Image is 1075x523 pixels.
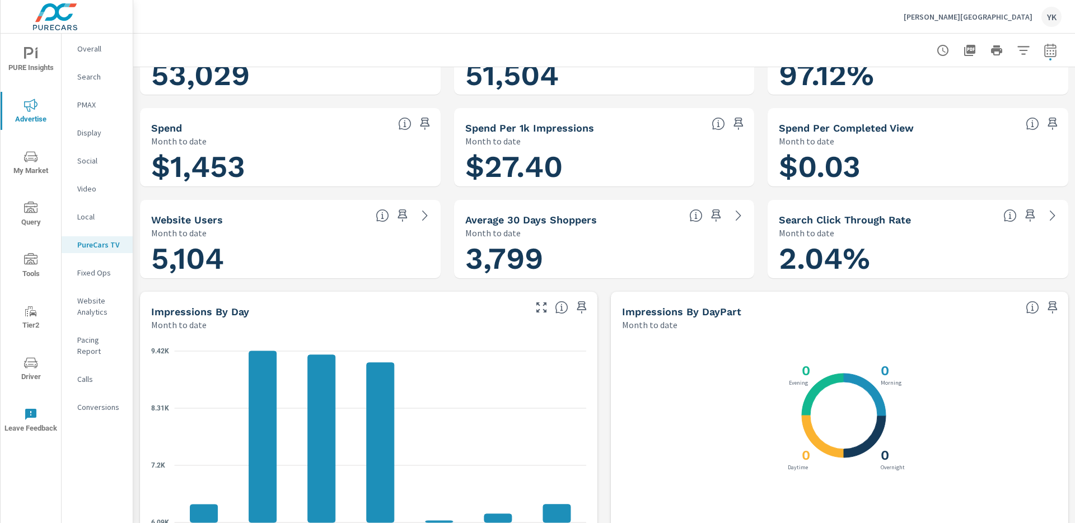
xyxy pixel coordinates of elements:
[689,209,703,222] span: A rolling 30 day total of daily Shoppers on the dealership website, averaged over the selected da...
[800,447,810,463] h3: 0
[622,306,741,317] h5: Impressions by DayPart
[416,115,434,133] span: Save this to your personalized report
[786,465,810,470] p: Daytime
[465,122,594,134] h5: Spend Per 1k Impressions
[62,292,133,320] div: Website Analytics
[985,39,1008,62] button: Print Report
[77,155,124,166] p: Social
[62,68,133,85] div: Search
[465,240,744,278] h1: 3,799
[1021,207,1039,225] span: Save this to your personalized report
[573,298,591,316] span: Save this to your personalized report
[1003,209,1017,222] span: Percentage of users who viewed your campaigns who clicked through to your website. For example, i...
[904,12,1032,22] p: [PERSON_NAME][GEOGRAPHIC_DATA]
[779,226,834,240] p: Month to date
[779,134,834,148] p: Month to date
[62,371,133,387] div: Calls
[77,211,124,222] p: Local
[4,305,58,332] span: Tier2
[4,202,58,229] span: Query
[465,56,744,94] h1: 51,504
[62,96,133,113] div: PMAX
[4,99,58,126] span: Advertise
[151,214,223,226] h5: Website Users
[77,127,124,138] p: Display
[707,207,725,225] span: Save this to your personalized report
[62,399,133,415] div: Conversions
[779,148,1057,186] h1: $0.03
[959,39,981,62] button: "Export Report to PDF"
[151,226,207,240] p: Month to date
[151,134,207,148] p: Month to date
[1026,301,1039,314] span: Only DoubleClick Video impressions can be broken down by time of day.
[1044,207,1062,225] a: See more details in report
[779,214,911,226] h5: Search Click Through Rate
[465,148,744,186] h1: $27.40
[398,117,412,130] span: Cost of your connected TV ad campaigns. [Source: This data is provided by the video advertising p...
[151,240,429,278] h1: 5,104
[416,207,434,225] a: See more details in report
[878,447,889,463] h3: 0
[151,318,207,331] p: Month to date
[77,334,124,357] p: Pacing Report
[878,363,889,379] h3: 0
[62,124,133,141] div: Display
[4,356,58,384] span: Driver
[151,122,182,134] h5: Spend
[151,306,249,317] h5: Impressions by Day
[1044,115,1062,133] span: Save this to your personalized report
[779,240,1057,278] h1: 2.04%
[730,115,747,133] span: Save this to your personalized report
[151,148,429,186] h1: $1,453
[77,239,124,250] p: PureCars TV
[151,56,429,94] h1: 53,029
[62,152,133,169] div: Social
[394,207,412,225] span: Save this to your personalized report
[77,43,124,54] p: Overall
[4,47,58,74] span: PURE Insights
[62,180,133,197] div: Video
[787,380,810,386] p: Evening
[465,214,597,226] h5: Average 30 Days Shoppers
[77,267,124,278] p: Fixed Ops
[712,117,725,130] span: Total spend per 1,000 impressions. [Source: This data is provided by the video advertising platform]
[1012,39,1035,62] button: Apply Filters
[1044,298,1062,316] span: Save this to your personalized report
[465,134,521,148] p: Month to date
[62,208,133,225] div: Local
[77,295,124,317] p: Website Analytics
[62,331,133,359] div: Pacing Report
[151,404,169,412] text: 8.31K
[1039,39,1062,62] button: Select Date Range
[1026,117,1039,130] span: Total spend per 1,000 impressions. [Source: This data is provided by the video advertising platform]
[376,209,389,222] span: Unique website visitors over the selected time period. [Source: Website Analytics]
[465,226,521,240] p: Month to date
[77,99,124,110] p: PMAX
[77,373,124,385] p: Calls
[77,401,124,413] p: Conversions
[555,301,568,314] span: The number of impressions, broken down by the day of the week they occurred.
[622,318,677,331] p: Month to date
[4,150,58,178] span: My Market
[4,408,58,435] span: Leave Feedback
[779,122,914,134] h5: Spend Per Completed View
[77,183,124,194] p: Video
[62,264,133,281] div: Fixed Ops
[151,461,165,469] text: 7.2K
[4,253,58,281] span: Tools
[62,236,133,253] div: PureCars TV
[878,465,907,470] p: Overnight
[1041,7,1062,27] div: YK
[1,34,61,446] div: nav menu
[532,298,550,316] button: Make Fullscreen
[800,363,810,379] h3: 0
[878,380,904,386] p: Morning
[779,56,1057,94] h1: 97.12%
[77,71,124,82] p: Search
[151,347,169,355] text: 9.42K
[62,40,133,57] div: Overall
